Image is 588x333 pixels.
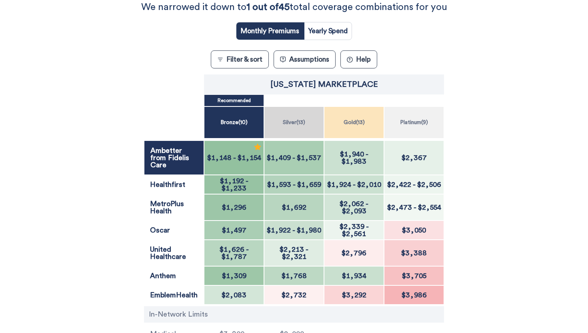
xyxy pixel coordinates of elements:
span: $2,339 [340,223,364,230]
span: $3,986 [399,291,429,299]
span: $2,093 [342,207,366,215]
span: $1,154 [238,154,261,161]
span: $2,473 [387,204,412,211]
span: $1,497 [220,227,249,234]
p: Ambetter from Fidelis Care [150,147,198,169]
span: $1,409 [267,154,291,161]
p: Gold ( 13 ) [344,120,365,125]
p: Silver ( 13 ) [283,120,305,125]
span: - [293,181,296,188]
span: $1,940 [340,150,364,158]
text: ? [348,58,351,62]
span: $2,422 [387,181,411,188]
span: $1,233 [222,185,246,192]
span: $1,659 [297,181,321,188]
div: In-Network Limits [144,306,444,323]
span: $2,213 [280,246,304,253]
span: $1,768 [279,272,309,279]
span: $2,732 [279,291,309,299]
span: $2,321 [282,253,306,260]
span: $1,148 [207,154,232,161]
span: $3,050 [400,227,428,234]
span: - [292,227,295,234]
span: $2,506 [417,181,441,188]
p: New York Marketplace [270,80,378,88]
p: EmblemHealth [150,291,198,299]
span: $2,083 [219,291,249,299]
span: - [233,154,236,161]
span: $1,692 [280,204,309,211]
span: - [366,223,369,230]
span: $3,388 [399,249,429,257]
span: - [292,154,295,161]
p: United Healthcare [150,246,198,260]
span: $2,010 [357,181,381,188]
p: Anthem [150,272,198,279]
button: Filter & sort [211,50,269,68]
span: $2,367 [399,154,429,161]
span: - [366,150,368,158]
button: ?Help [340,50,377,68]
span: $1,980 [297,227,321,234]
span: $2,062 [340,200,364,207]
span: $2,796 [339,249,369,257]
span: $2,554 [418,204,441,211]
span: - [246,246,249,253]
button: Assumptions [274,50,336,68]
p: Healthfirst [150,181,198,188]
span: $1,934 [340,272,369,279]
span: $3,292 [340,291,369,299]
p: Oscar [150,227,198,234]
span: $1,922 [267,227,291,234]
span: $1,593 [267,181,291,188]
span: - [353,181,356,188]
span: $3,705 [400,272,429,279]
span: $1,626 [220,246,244,253]
span: - [414,204,416,211]
div: Recommended [254,143,262,154]
span: $1,309 [220,272,249,279]
p: Bronze ( 10 ) [220,120,248,125]
span: - [246,177,248,185]
span: $1,296 [220,204,249,211]
span: - [366,200,368,207]
span: $1,537 [297,154,321,161]
span: $1,787 [222,253,247,260]
span: $2,561 [342,230,366,237]
p: Recommended [218,98,251,103]
span: $1,924 [327,181,351,188]
span: - [306,246,308,253]
strong: 1 out of 45 [246,2,290,12]
span: - [413,181,416,188]
span: $1,983 [342,158,366,165]
p: MetroPlus Health [150,200,198,215]
p: Platinum ( 9 ) [400,120,428,125]
span: $1,192 [220,177,244,185]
